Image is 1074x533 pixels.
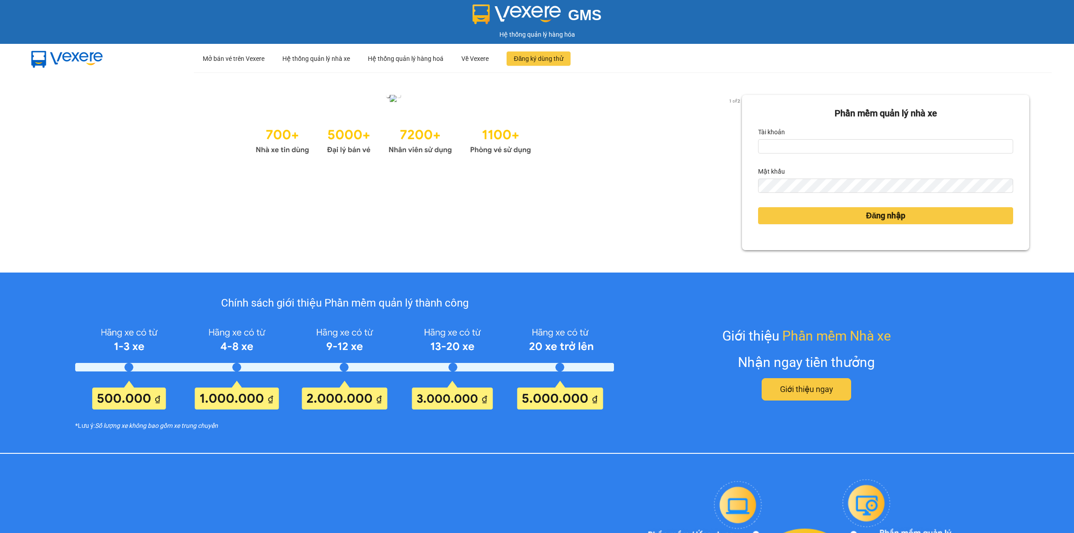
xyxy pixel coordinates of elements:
div: Hệ thống quản lý nhà xe [282,44,350,73]
img: Statistics.png [256,123,531,157]
img: mbUUG5Q.png [22,44,112,73]
div: Nhận ngay tiền thưởng [738,352,875,373]
div: Về Vexere [461,44,489,73]
button: previous slide / item [45,95,57,105]
span: GMS [568,7,601,23]
label: Tài khoản [758,125,785,139]
div: *Lưu ý: [75,421,614,431]
div: Giới thiệu [722,325,891,346]
input: Tài khoản [758,139,1013,154]
span: Giới thiệu ngay [780,383,833,396]
a: GMS [473,13,602,21]
input: Mật khẩu [758,179,1013,193]
span: Phần mềm Nhà xe [782,325,891,346]
button: Giới thiệu ngay [762,378,851,401]
label: Mật khẩu [758,164,785,179]
span: Đăng ký dùng thử [514,54,563,64]
button: Đăng nhập [758,207,1013,224]
button: next slide / item [729,95,742,105]
button: Đăng ký dùng thử [507,51,571,66]
div: Phần mềm quản lý nhà xe [758,107,1013,120]
div: Hệ thống quản lý hàng hóa [2,30,1072,39]
li: slide item 1 [386,94,390,98]
p: 1 of 2 [726,95,742,107]
i: Số lượng xe không bao gồm xe trung chuyển [95,421,218,431]
li: slide item 2 [397,94,401,98]
div: Chính sách giới thiệu Phần mềm quản lý thành công [75,295,614,312]
span: Đăng nhập [866,209,905,222]
div: Hệ thống quản lý hàng hoá [368,44,443,73]
div: Mở bán vé trên Vexere [203,44,264,73]
img: policy-intruduce-detail.png [75,323,614,409]
img: logo 2 [473,4,561,24]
